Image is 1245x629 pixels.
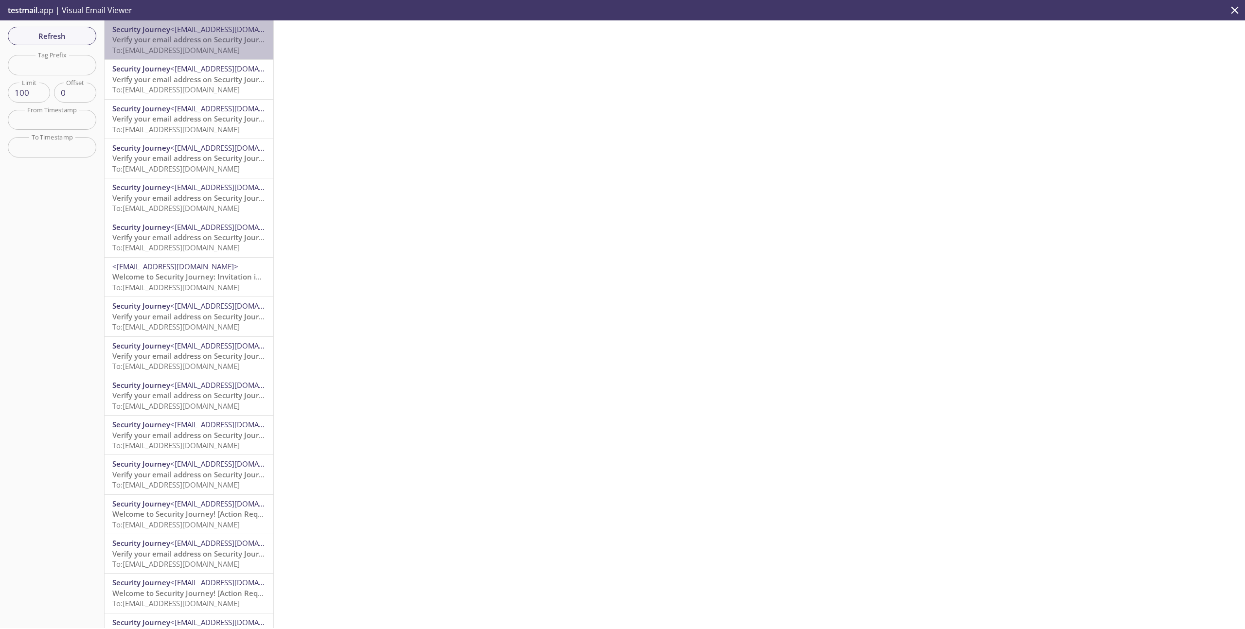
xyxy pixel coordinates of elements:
[112,617,170,627] span: Security Journey
[112,419,170,429] span: Security Journey
[112,499,170,508] span: Security Journey
[112,203,240,213] span: To: [EMAIL_ADDRESS][DOMAIN_NAME]
[170,143,296,153] span: <[EMAIL_ADDRESS][DOMAIN_NAME]>
[105,455,273,494] div: Security Journey<[EMAIL_ADDRESS][DOMAIN_NAME]>Verify your email address on Security JourneyTo:[EM...
[112,282,240,292] span: To: [EMAIL_ADDRESS][DOMAIN_NAME]
[112,182,170,192] span: Security Journey
[105,534,273,573] div: Security Journey<[EMAIL_ADDRESS][DOMAIN_NAME]>Verify your email address on Security JourneyTo:[EM...
[170,182,296,192] span: <[EMAIL_ADDRESS][DOMAIN_NAME]>
[112,380,170,390] span: Security Journey
[112,538,170,548] span: Security Journey
[112,470,272,479] span: Verify your email address on Security Journey
[112,341,170,350] span: Security Journey
[16,30,89,42] span: Refresh
[112,588,279,598] span: Welcome to Security Journey! [Action Required]
[112,104,170,113] span: Security Journey
[170,380,296,390] span: <[EMAIL_ADDRESS][DOMAIN_NAME]>
[170,577,296,587] span: <[EMAIL_ADDRESS][DOMAIN_NAME]>
[170,459,296,469] span: <[EMAIL_ADDRESS][DOMAIN_NAME]>
[112,430,272,440] span: Verify your email address on Security Journey
[112,361,240,371] span: To: [EMAIL_ADDRESS][DOMAIN_NAME]
[105,574,273,612] div: Security Journey<[EMAIL_ADDRESS][DOMAIN_NAME]>Welcome to Security Journey! [Action Required]To:[E...
[105,178,273,217] div: Security Journey<[EMAIL_ADDRESS][DOMAIN_NAME]>Verify your email address on Security JourneyTo:[EM...
[112,243,240,252] span: To: [EMAIL_ADDRESS][DOMAIN_NAME]
[170,222,296,232] span: <[EMAIL_ADDRESS][DOMAIN_NAME]>
[8,5,37,16] span: testmail
[112,440,240,450] span: To: [EMAIL_ADDRESS][DOMAIN_NAME]
[112,559,240,569] span: To: [EMAIL_ADDRESS][DOMAIN_NAME]
[112,124,240,134] span: To: [EMAIL_ADDRESS][DOMAIN_NAME]
[170,617,296,627] span: <[EMAIL_ADDRESS][DOMAIN_NAME]>
[170,499,296,508] span: <[EMAIL_ADDRESS][DOMAIN_NAME]>
[112,459,170,469] span: Security Journey
[112,222,170,232] span: Security Journey
[105,416,273,454] div: Security Journey<[EMAIL_ADDRESS][DOMAIN_NAME]>Verify your email address on Security JourneyTo:[EM...
[112,549,272,559] span: Verify your email address on Security Journey
[112,35,272,44] span: Verify your email address on Security Journey
[170,341,296,350] span: <[EMAIL_ADDRESS][DOMAIN_NAME]>
[112,509,279,519] span: Welcome to Security Journey! [Action Required]
[112,45,240,55] span: To: [EMAIL_ADDRESS][DOMAIN_NAME]
[112,85,240,94] span: To: [EMAIL_ADDRESS][DOMAIN_NAME]
[112,598,240,608] span: To: [EMAIL_ADDRESS][DOMAIN_NAME]
[170,301,296,311] span: <[EMAIL_ADDRESS][DOMAIN_NAME]>
[112,520,240,529] span: To: [EMAIL_ADDRESS][DOMAIN_NAME]
[105,139,273,178] div: Security Journey<[EMAIL_ADDRESS][DOMAIN_NAME]>Verify your email address on Security JourneyTo:[EM...
[112,351,272,361] span: Verify your email address on Security Journey
[170,419,296,429] span: <[EMAIL_ADDRESS][DOMAIN_NAME]>
[112,64,170,73] span: Security Journey
[112,401,240,411] span: To: [EMAIL_ADDRESS][DOMAIN_NAME]
[112,577,170,587] span: Security Journey
[112,24,170,34] span: Security Journey
[112,143,170,153] span: Security Journey
[170,104,296,113] span: <[EMAIL_ADDRESS][DOMAIN_NAME]>
[105,100,273,139] div: Security Journey<[EMAIL_ADDRESS][DOMAIN_NAME]>Verify your email address on Security JourneyTo:[EM...
[112,272,296,281] span: Welcome to Security Journey: Invitation instructions
[8,27,96,45] button: Refresh
[170,538,296,548] span: <[EMAIL_ADDRESS][DOMAIN_NAME]>
[112,480,240,489] span: To: [EMAIL_ADDRESS][DOMAIN_NAME]
[105,20,273,59] div: Security Journey<[EMAIL_ADDRESS][DOMAIN_NAME]>Verify your email address on Security JourneyTo:[EM...
[105,337,273,376] div: Security Journey<[EMAIL_ADDRESS][DOMAIN_NAME]>Verify your email address on Security JourneyTo:[EM...
[112,193,272,203] span: Verify your email address on Security Journey
[112,74,272,84] span: Verify your email address on Security Journey
[170,64,296,73] span: <[EMAIL_ADDRESS][DOMAIN_NAME]>
[112,301,170,311] span: Security Journey
[112,114,272,123] span: Verify your email address on Security Journey
[105,218,273,257] div: Security Journey<[EMAIL_ADDRESS][DOMAIN_NAME]>Verify your email address on Security JourneyTo:[EM...
[112,153,272,163] span: Verify your email address on Security Journey
[112,232,272,242] span: Verify your email address on Security Journey
[112,390,272,400] span: Verify your email address on Security Journey
[112,164,240,174] span: To: [EMAIL_ADDRESS][DOMAIN_NAME]
[105,495,273,534] div: Security Journey<[EMAIL_ADDRESS][DOMAIN_NAME]>Welcome to Security Journey! [Action Required]To:[E...
[112,312,272,321] span: Verify your email address on Security Journey
[105,297,273,336] div: Security Journey<[EMAIL_ADDRESS][DOMAIN_NAME]>Verify your email address on Security JourneyTo:[EM...
[105,258,273,297] div: <[EMAIL_ADDRESS][DOMAIN_NAME]>Welcome to Security Journey: Invitation instructionsTo:[EMAIL_ADDRE...
[105,60,273,99] div: Security Journey<[EMAIL_ADDRESS][DOMAIN_NAME]>Verify your email address on Security JourneyTo:[EM...
[112,322,240,332] span: To: [EMAIL_ADDRESS][DOMAIN_NAME]
[170,24,296,34] span: <[EMAIL_ADDRESS][DOMAIN_NAME]>
[112,262,238,271] span: <[EMAIL_ADDRESS][DOMAIN_NAME]>
[105,376,273,415] div: Security Journey<[EMAIL_ADDRESS][DOMAIN_NAME]>Verify your email address on Security JourneyTo:[EM...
